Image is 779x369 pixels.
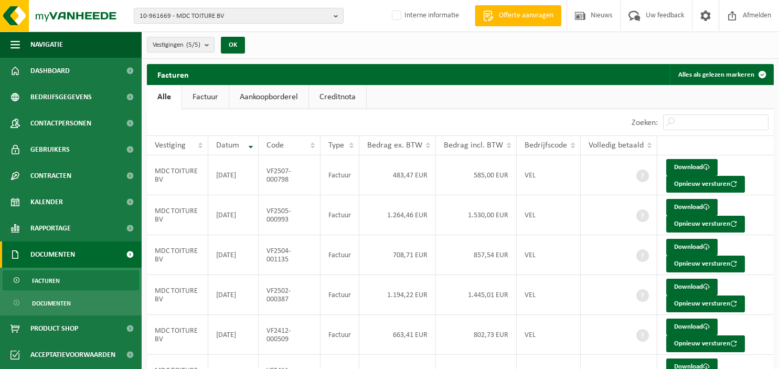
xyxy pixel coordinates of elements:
td: VEL [517,315,581,355]
a: Alle [147,85,182,109]
td: VEL [517,155,581,195]
span: Acceptatievoorwaarden [30,342,115,368]
td: 708,71 EUR [359,235,436,275]
span: Datum [216,141,239,150]
td: 585,00 EUR [436,155,517,195]
td: Factuur [321,195,359,235]
span: Documenten [30,241,75,268]
span: Bedrijfsgegevens [30,84,92,110]
td: 857,54 EUR [436,235,517,275]
td: VF2505-000993 [259,195,321,235]
td: VEL [517,195,581,235]
td: VEL [517,275,581,315]
td: MDC TOITURE BV [147,195,208,235]
span: Product Shop [30,315,78,342]
span: Vestigingen [153,37,200,53]
a: Download [666,239,718,256]
span: Contactpersonen [30,110,91,136]
td: Factuur [321,315,359,355]
td: MDC TOITURE BV [147,275,208,315]
td: MDC TOITURE BV [147,235,208,275]
span: Dashboard [30,58,70,84]
button: Vestigingen(5/5) [147,37,215,52]
span: Rapportage [30,215,71,241]
td: 1.264,46 EUR [359,195,436,235]
td: [DATE] [208,195,259,235]
span: Bedrijfscode [525,141,567,150]
td: Factuur [321,155,359,195]
a: Creditnota [309,85,366,109]
label: Zoeken: [632,119,658,127]
span: Volledig betaald [589,141,644,150]
td: Factuur [321,275,359,315]
a: Documenten [3,293,139,313]
span: Navigatie [30,31,63,58]
span: Gebruikers [30,136,70,163]
td: 483,47 EUR [359,155,436,195]
span: Documenten [32,293,71,313]
a: Offerte aanvragen [475,5,561,26]
a: Aankoopborderel [229,85,308,109]
span: 10-961669 - MDC TOITURE BV [140,8,329,24]
span: Type [328,141,344,150]
span: Kalender [30,189,63,215]
label: Interne informatie [390,8,459,24]
td: 802,73 EUR [436,315,517,355]
span: Bedrag ex. BTW [367,141,422,150]
a: Download [666,319,718,335]
span: Contracten [30,163,71,189]
td: VF2507-000798 [259,155,321,195]
td: 663,41 EUR [359,315,436,355]
button: Opnieuw versturen [666,216,745,233]
td: 1.530,00 EUR [436,195,517,235]
td: 1.194,22 EUR [359,275,436,315]
td: VF2502-000387 [259,275,321,315]
a: Download [666,279,718,296]
span: Bedrag incl. BTW [444,141,503,150]
span: Code [266,141,284,150]
a: Download [666,159,718,176]
td: 1.445,01 EUR [436,275,517,315]
span: Facturen [32,271,60,291]
button: Opnieuw versturen [666,176,745,193]
button: Opnieuw versturen [666,335,745,352]
count: (5/5) [186,41,200,48]
span: Vestiging [155,141,186,150]
td: [DATE] [208,315,259,355]
a: Factuur [182,85,229,109]
td: [DATE] [208,275,259,315]
h2: Facturen [147,64,199,85]
td: VEL [517,235,581,275]
button: Alles als gelezen markeren [670,64,773,85]
td: MDC TOITURE BV [147,315,208,355]
span: Offerte aanvragen [496,10,556,21]
button: Opnieuw versturen [666,296,745,312]
td: Factuur [321,235,359,275]
td: VF2412-000509 [259,315,321,355]
button: Opnieuw versturen [666,256,745,272]
td: [DATE] [208,155,259,195]
a: Facturen [3,270,139,290]
td: VF2504-001135 [259,235,321,275]
td: MDC TOITURE BV [147,155,208,195]
a: Download [666,199,718,216]
button: OK [221,37,245,54]
button: 10-961669 - MDC TOITURE BV [134,8,344,24]
td: [DATE] [208,235,259,275]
